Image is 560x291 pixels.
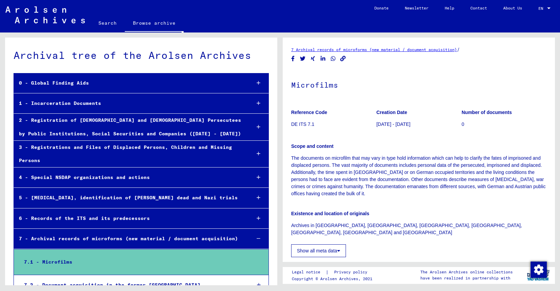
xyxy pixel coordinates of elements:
[420,269,513,275] p: The Arolsen Archives online collections
[457,46,460,52] span: /
[14,48,269,63] div: Archival tree of the Arolsen Archives
[14,97,246,110] div: 1 - Incarceration Documents
[329,269,375,276] a: Privacy policy
[330,54,337,63] button: Share on WhatsApp
[376,110,407,115] b: Creation Date
[292,269,326,276] a: Legal notice
[14,141,246,167] div: 3 - Registrations and Files of Displaced Persons, Children and Missing Persons
[292,269,375,276] div: |
[291,244,346,257] button: Show all meta data
[14,212,246,225] div: 6 - Records of the ITS and its predecessors
[299,54,306,63] button: Share on Twitter
[340,54,347,63] button: Copy link
[291,143,333,149] b: Scope and content
[320,54,327,63] button: Share on LinkedIn
[291,155,546,197] p: The documents on microfilm that may vary in type hold information which can help to clarify the f...
[90,15,125,31] a: Search
[19,255,245,269] div: 7.1 - Microfilms
[462,110,512,115] b: Number of documents
[14,171,246,184] div: 4 - Special NSDAP organizations and actions
[292,276,375,282] p: Copyright © Arolsen Archives, 2021
[14,232,246,245] div: 7 - Archival records of microforms (new material / document acquisition)
[14,191,246,204] div: 5 - [MEDICAL_DATA], identification of [PERSON_NAME] dead and Nazi trials
[14,76,246,90] div: 0 - Global Finding Aids
[376,121,461,128] p: [DATE] - [DATE]
[14,114,246,140] div: 2 - Registration of [DEMOGRAPHIC_DATA] and [DEMOGRAPHIC_DATA] Persecutees by Public Institutions,...
[289,54,297,63] button: Share on Facebook
[291,47,457,52] a: 7 Archival records of microforms (new material / document acquisition)
[291,223,522,235] span: Archives in [GEOGRAPHIC_DATA], [GEOGRAPHIC_DATA], [GEOGRAPHIC_DATA], [GEOGRAPHIC_DATA], [GEOGRAPH...
[526,267,551,284] img: yv_logo.png
[462,121,546,128] p: 0
[420,275,513,281] p: have been realized in partnership with
[531,262,547,278] img: Change consent
[5,6,85,23] img: Arolsen_neg.svg
[125,15,184,32] a: Browse archive
[291,110,327,115] b: Reference Code
[291,121,376,128] p: DE ITS 7.1
[538,6,546,11] span: EN
[309,54,317,63] button: Share on Xing
[291,211,369,216] b: Existence and location of originals
[291,69,546,99] h1: Microfilms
